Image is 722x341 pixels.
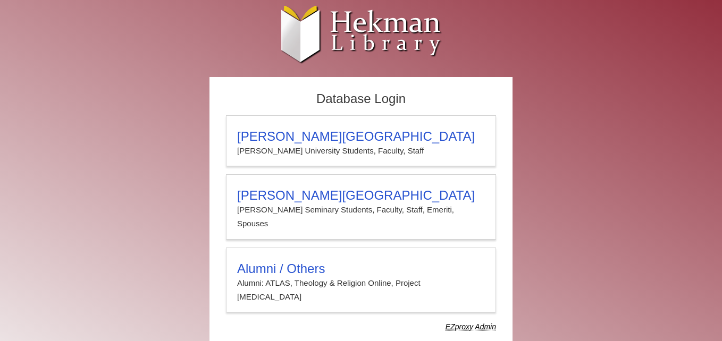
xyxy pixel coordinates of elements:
[221,88,501,110] h2: Database Login
[237,261,485,304] summary: Alumni / OthersAlumni: ATLAS, Theology & Religion Online, Project [MEDICAL_DATA]
[226,115,496,166] a: [PERSON_NAME][GEOGRAPHIC_DATA][PERSON_NAME] University Students, Faculty, Staff
[446,322,496,331] dfn: Use Alumni login
[237,129,485,144] h3: [PERSON_NAME][GEOGRAPHIC_DATA]
[237,203,485,231] p: [PERSON_NAME] Seminary Students, Faculty, Staff, Emeriti, Spouses
[226,174,496,240] a: [PERSON_NAME][GEOGRAPHIC_DATA][PERSON_NAME] Seminary Students, Faculty, Staff, Emeriti, Spouses
[237,261,485,276] h3: Alumni / Others
[237,276,485,304] p: Alumni: ATLAS, Theology & Religion Online, Project [MEDICAL_DATA]
[237,144,485,158] p: [PERSON_NAME] University Students, Faculty, Staff
[237,188,485,203] h3: [PERSON_NAME][GEOGRAPHIC_DATA]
